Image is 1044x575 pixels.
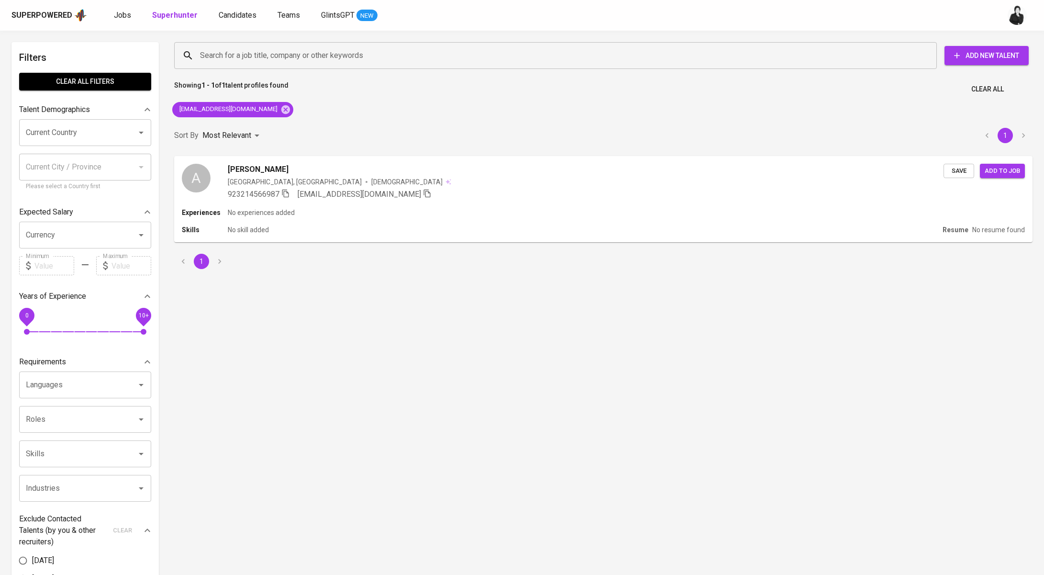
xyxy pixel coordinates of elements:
[34,256,74,275] input: Value
[321,11,355,20] span: GlintsGPT
[19,206,73,218] p: Expected Salary
[174,130,199,141] p: Sort By
[174,156,1033,242] a: A[PERSON_NAME][GEOGRAPHIC_DATA], [GEOGRAPHIC_DATA][DEMOGRAPHIC_DATA] 923214566987 [EMAIL_ADDRESS]...
[174,80,289,98] p: Showing of talent profiles found
[222,81,225,89] b: 1
[111,256,151,275] input: Value
[228,190,279,199] span: 923214566987
[1008,6,1027,25] img: medwi@glints.com
[321,10,378,22] a: GlintsGPT NEW
[114,10,133,22] a: Jobs
[998,128,1013,143] button: page 1
[74,8,87,23] img: app logo
[228,225,269,235] p: No skill added
[182,208,228,217] p: Experiences
[985,166,1020,177] span: Add to job
[152,11,198,20] b: Superhunter
[25,312,28,319] span: 0
[19,104,90,115] p: Talent Demographics
[19,356,66,368] p: Requirements
[32,555,54,566] span: [DATE]
[952,50,1021,62] span: Add New Talent
[19,73,151,90] button: Clear All filters
[11,8,87,23] a: Superpoweredapp logo
[19,352,151,372] div: Requirements
[278,10,302,22] a: Teams
[134,228,148,242] button: Open
[967,80,1008,98] button: Clear All
[134,482,148,495] button: Open
[19,50,151,65] h6: Filters
[19,291,86,302] p: Years of Experience
[172,105,283,114] span: [EMAIL_ADDRESS][DOMAIN_NAME]
[228,177,362,187] div: [GEOGRAPHIC_DATA], [GEOGRAPHIC_DATA]
[134,413,148,426] button: Open
[134,126,148,139] button: Open
[371,177,444,187] span: [DEMOGRAPHIC_DATA]
[948,166,969,177] span: Save
[298,190,421,199] span: [EMAIL_ADDRESS][DOMAIN_NAME]
[152,10,200,22] a: Superhunter
[219,10,258,22] a: Candidates
[980,164,1025,179] button: Add to job
[138,312,148,319] span: 10+
[201,81,215,89] b: 1 - 1
[278,11,300,20] span: Teams
[202,130,251,141] p: Most Relevant
[228,164,289,175] span: [PERSON_NAME]
[27,76,144,88] span: Clear All filters
[944,164,974,179] button: Save
[134,378,148,392] button: Open
[26,182,144,192] p: Please select a Country first
[182,225,228,235] p: Skills
[11,10,72,21] div: Superpowered
[228,208,295,217] p: No experiences added
[978,128,1033,143] nav: pagination navigation
[19,287,151,306] div: Years of Experience
[134,447,148,461] button: Open
[356,11,378,21] span: NEW
[194,254,209,269] button: page 1
[19,203,151,222] div: Expected Salary
[944,46,1029,65] button: Add New Talent
[971,83,1004,95] span: Clear All
[219,11,256,20] span: Candidates
[943,225,968,235] p: Resume
[202,127,263,145] div: Most Relevant
[19,100,151,119] div: Talent Demographics
[19,513,151,548] div: Exclude Contacted Talents (by you & other recruiters)clear
[114,11,131,20] span: Jobs
[972,225,1025,235] p: No resume found
[172,102,293,117] div: [EMAIL_ADDRESS][DOMAIN_NAME]
[182,164,211,192] div: A
[19,513,107,548] p: Exclude Contacted Talents (by you & other recruiters)
[174,254,229,269] nav: pagination navigation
